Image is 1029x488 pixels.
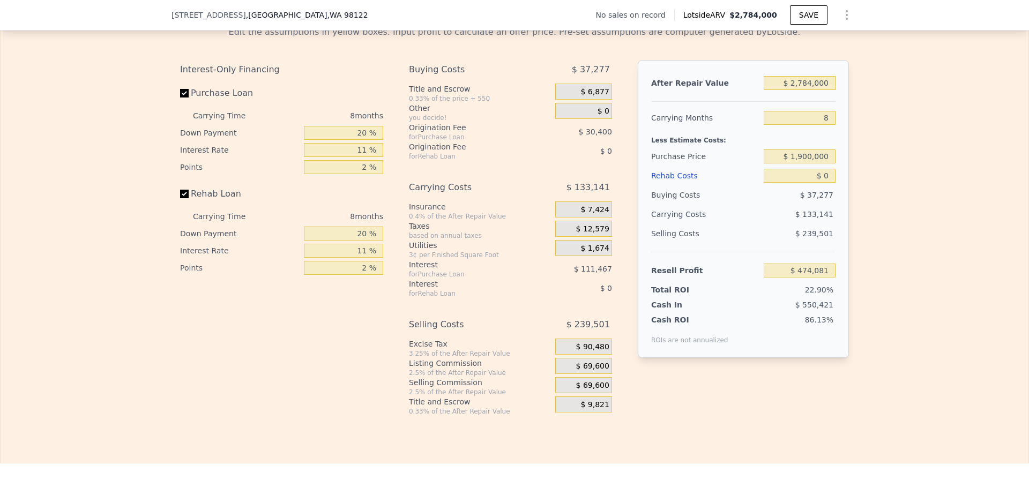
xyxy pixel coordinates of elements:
div: Rehab Costs [651,166,759,185]
span: $ 7,424 [580,205,609,215]
div: 2.5% of the After Repair Value [409,388,551,396]
div: Interest Rate [180,141,300,159]
div: Carrying Time [193,208,263,225]
div: Other [409,103,551,114]
div: based on annual taxes [409,231,551,240]
div: Listing Commission [409,358,551,369]
div: Buying Costs [409,60,528,79]
span: $ 6,877 [580,87,609,97]
div: Selling Costs [409,315,528,334]
span: [STREET_ADDRESS] [171,10,246,20]
div: 2.5% of the After Repair Value [409,369,551,377]
span: $2,784,000 [729,11,777,19]
span: $ 69,600 [576,381,609,391]
div: Points [180,259,300,276]
div: Points [180,159,300,176]
span: $ 550,421 [795,301,833,309]
button: SAVE [790,5,827,25]
span: $ 133,141 [566,178,609,197]
div: 0.33% of the price + 550 [409,94,551,103]
span: , WA 98122 [327,11,368,19]
button: Show Options [836,4,857,26]
div: you decide! [409,114,551,122]
span: $ 9,821 [580,400,609,410]
span: 22.90% [805,286,833,294]
div: Purchase Price [651,147,759,166]
div: Origination Fee [409,122,528,133]
div: for Rehab Loan [409,289,528,298]
span: $ 111,467 [574,265,612,273]
div: Total ROI [651,284,718,295]
div: Buying Costs [651,185,759,205]
span: $ 0 [600,147,612,155]
div: No sales on record [596,10,674,20]
div: Insurance [409,201,551,212]
div: 3¢ per Finished Square Foot [409,251,551,259]
input: Rehab Loan [180,190,189,198]
div: Edit the assumptions in yellow boxes. Input profit to calculate an offer price. Pre-set assumptio... [180,26,849,39]
div: Down Payment [180,225,300,242]
div: Interest [409,259,528,270]
div: Origination Fee [409,141,528,152]
div: Carrying Costs [409,178,528,197]
span: 86.13% [805,316,833,324]
span: $ 0 [600,284,612,292]
span: $ 69,600 [576,362,609,371]
div: Interest Rate [180,242,300,259]
div: for Rehab Loan [409,152,528,161]
div: Carrying Time [193,107,263,124]
span: $ 239,501 [566,315,609,334]
span: $ 239,501 [795,229,833,238]
span: $ 133,141 [795,210,833,219]
span: $ 1,674 [580,244,609,253]
div: Selling Commission [409,377,551,388]
span: $ 30,400 [579,127,612,136]
div: 3.25% of the After Repair Value [409,349,551,358]
div: Selling Costs [651,224,759,243]
div: ROIs are not annualized [651,325,728,344]
label: Rehab Loan [180,184,300,204]
span: $ 37,277 [572,60,610,79]
div: Excise Tax [409,339,551,349]
div: 0.33% of the After Repair Value [409,407,551,416]
div: Interest-Only Financing [180,60,383,79]
div: Taxes [409,221,551,231]
div: 8 months [267,208,383,225]
div: Carrying Costs [651,205,718,224]
span: $ 0 [598,107,609,116]
input: Purchase Loan [180,89,189,97]
span: $ 90,480 [576,342,609,352]
span: $ 12,579 [576,224,609,234]
div: Title and Escrow [409,84,551,94]
div: for Purchase Loan [409,133,528,141]
div: for Purchase Loan [409,270,528,279]
div: Interest [409,279,528,289]
div: Cash ROI [651,314,728,325]
div: 0.4% of the After Repair Value [409,212,551,221]
span: Lotside ARV [683,10,729,20]
div: After Repair Value [651,73,759,93]
span: $ 37,277 [800,191,833,199]
div: Resell Profit [651,261,759,280]
div: Utilities [409,240,551,251]
label: Purchase Loan [180,84,300,103]
div: 8 months [267,107,383,124]
div: Cash In [651,299,718,310]
div: Less Estimate Costs: [651,127,836,147]
div: Down Payment [180,124,300,141]
div: Carrying Months [651,108,759,127]
span: , [GEOGRAPHIC_DATA] [246,10,368,20]
div: Title and Escrow [409,396,551,407]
